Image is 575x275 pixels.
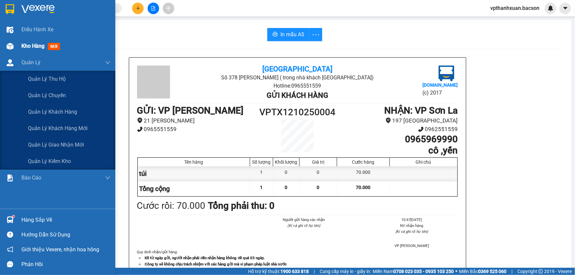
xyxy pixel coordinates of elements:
span: ⚪️ [455,270,457,273]
span: down [105,175,110,180]
span: | [511,268,512,275]
strong: 0369 525 060 [478,269,506,274]
h1: VPTX1210250004 [257,105,338,120]
span: Quản lý chuyến [28,91,66,99]
span: Miền Bắc [459,268,506,275]
i: (Kí và ghi rõ họ tên) [287,223,320,228]
span: environment [386,118,391,123]
div: 0 [300,166,337,181]
div: túi [138,166,250,181]
b: Gửi khách hàng [267,91,328,99]
li: 0962551559 [337,125,458,134]
button: plus [132,3,144,14]
img: solution-icon [7,175,14,181]
li: Số 378 [PERSON_NAME] ( trong nhà khách [GEOGRAPHIC_DATA]) [62,16,275,24]
span: Kho hàng [21,43,44,49]
span: Quản lý khách hàng mới [28,124,88,132]
img: logo-vxr [6,4,14,14]
b: GỬI : VP [PERSON_NAME] [8,48,115,59]
span: 0 [285,185,288,190]
img: icon-new-feature [548,5,554,11]
span: environment [137,118,143,123]
div: Khối lượng [275,159,298,165]
span: plus [136,6,140,11]
img: warehouse-icon [7,26,14,33]
div: 70.000 [337,166,389,181]
span: Cung cấp máy in - giấy in: [320,268,371,275]
span: phone [418,126,424,132]
i: (Kí và ghi rõ họ tên) [395,229,428,234]
sup: 1 [13,215,14,217]
span: message [7,261,13,267]
span: phone [137,126,143,132]
b: NHẬN : VP Sơn La [385,105,458,116]
li: 0965551559 [137,125,257,134]
button: aim [163,3,174,14]
div: 0 [273,166,300,181]
span: Miền Nam [373,268,454,275]
span: mới [48,43,60,50]
div: Ghi chú [391,159,456,165]
span: In mẫu A5 [280,30,304,39]
div: Giá trị [301,159,335,165]
strong: Công ty sẽ không chịu trách nhiệm với các hàng gửi mà vi phạm pháp luật nhà nước [145,262,287,266]
span: 1 [260,185,263,190]
li: (c) 2017 [422,89,458,97]
span: Quản lý giao nhận mới [28,141,84,149]
span: Quản Lý [21,58,41,67]
strong: Khai thác nội dung, cân kiểm ( hàng giá trị cao) nhận theo thực tế hoá đơn ( nếu có). [145,268,287,272]
b: [DOMAIN_NAME] [422,82,458,88]
span: Báo cáo [21,174,41,182]
b: [GEOGRAPHIC_DATA] [262,65,332,73]
img: warehouse-icon [7,59,14,66]
span: Quản lý thu hộ [28,75,66,83]
b: Tổng phải thu: 0 [208,200,275,211]
li: Hotline: 0965551559 [62,24,275,33]
img: warehouse-icon [7,216,14,223]
span: printer [273,32,278,38]
li: 10:47[DATE] [366,217,458,223]
button: printerIn mẫu A5 [267,28,309,41]
span: file-add [151,6,156,11]
button: more [309,28,322,41]
li: Người gửi hàng xác nhận [258,217,350,223]
b: GỬI : VP [PERSON_NAME] [137,105,244,116]
button: file-add [148,3,159,14]
span: 0 [317,185,320,190]
button: caret-down [560,3,571,14]
h1: 0965969990 [337,134,458,145]
span: question-circle [7,232,13,238]
strong: Kể từ ngày gửi, người nhận phải đến nhận hàng không để quá 03 ngày. [145,256,265,260]
div: Hướng dẫn sử dụng [21,230,110,240]
span: Quản lý khách hàng [28,108,77,116]
strong: 1900 633 818 [280,269,309,274]
h1: cô ,yến [337,145,458,156]
span: down [105,60,110,65]
img: logo.jpg [439,66,454,81]
span: | [314,268,315,275]
span: Hỗ trợ kỹ thuật: [248,268,309,275]
span: caret-down [562,5,568,11]
li: Hotline: 0965551559 [190,82,404,90]
li: Số 378 [PERSON_NAME] ( trong nhà khách [GEOGRAPHIC_DATA]) [190,73,404,82]
div: 1 [250,166,273,181]
span: more [309,31,322,39]
li: 21 [PERSON_NAME] [137,116,257,125]
div: Phản hồi [21,260,110,269]
span: aim [166,6,171,11]
span: Điều hành xe [21,25,53,34]
div: Hàng sắp về [21,215,110,225]
span: notification [7,246,13,253]
div: Cước hàng [339,159,388,165]
div: Số lượng [252,159,271,165]
li: NV nhận hàng [366,223,458,229]
span: Giới thiệu Vexere, nhận hoa hồng [21,245,99,254]
div: Tên hàng [139,159,248,165]
img: warehouse-icon [7,43,14,50]
span: 70.000 [356,185,370,190]
li: 197 [GEOGRAPHIC_DATA] [337,116,458,125]
strong: 0708 023 035 - 0935 103 250 [393,269,454,274]
div: Cước rồi : 70.000 [137,199,206,213]
span: Tổng cộng [139,185,170,193]
li: VP [PERSON_NAME] [366,243,458,249]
